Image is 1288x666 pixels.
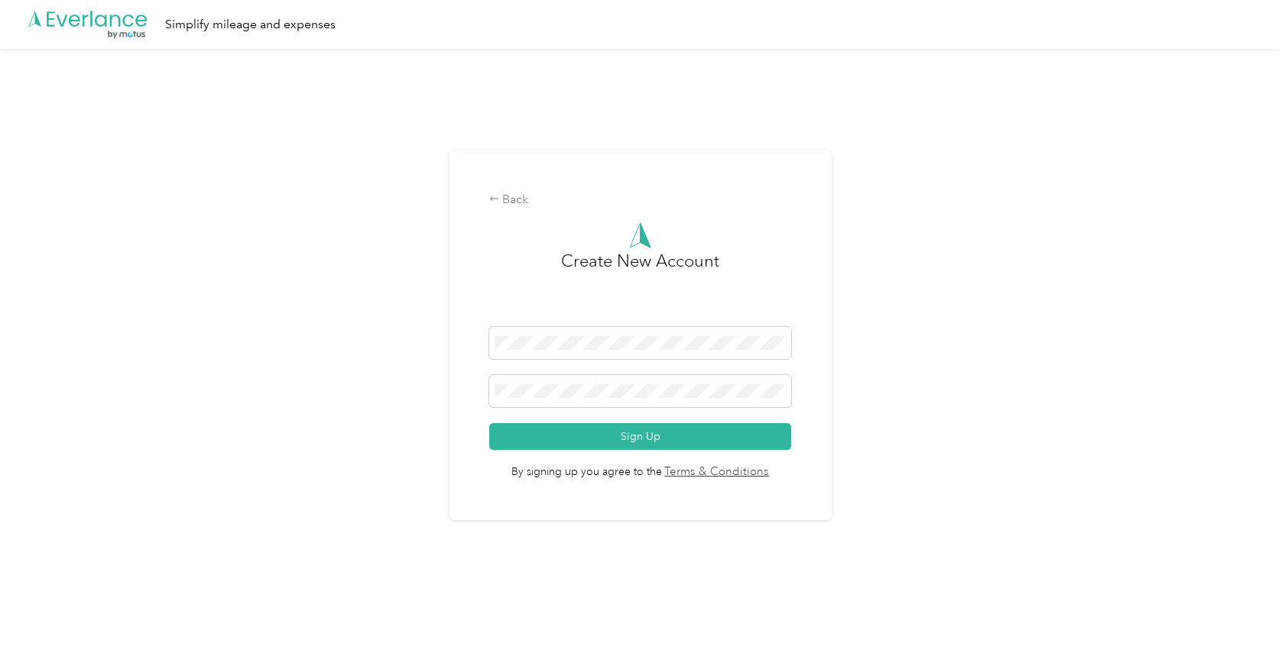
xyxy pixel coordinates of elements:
[489,450,791,480] span: By signing up you agree to the
[165,15,336,34] div: Simplify mileage and expenses
[489,423,791,450] button: Sign Up
[662,464,770,481] a: Terms & Conditions
[489,191,791,209] div: Back
[561,248,719,327] h3: Create New Account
